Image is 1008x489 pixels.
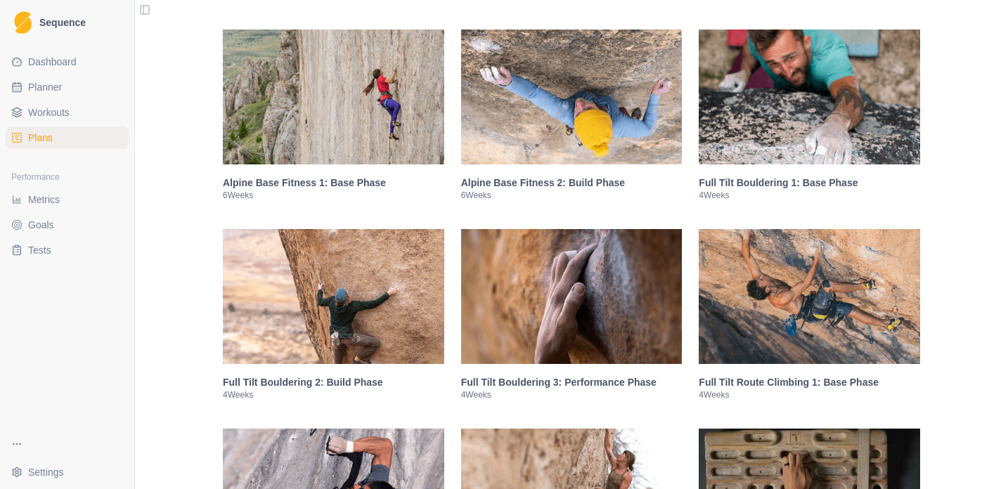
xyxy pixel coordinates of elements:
img: Full Tilt Bouldering 3: Performance Phase [461,229,683,364]
a: Plans [6,126,129,149]
img: Alpine Base Fitness 1: Base Phase [223,30,444,164]
img: Full Tilt Bouldering 2: Build Phase [223,229,444,364]
a: Metrics [6,188,129,211]
span: Plans [28,131,53,145]
span: Metrics [28,193,60,207]
span: Sequence [39,18,86,27]
span: Goals [28,218,54,232]
h3: Full Tilt Bouldering 3: Performance Phase [461,375,683,389]
p: 4 Weeks [699,389,920,400]
img: Alpine Base Fitness 2: Build Phase [461,30,683,164]
p: 4 Weeks [223,389,444,400]
h3: Full Tilt Bouldering 2: Build Phase [223,375,444,389]
h3: Full Tilt Bouldering 1: Base Phase [699,176,920,190]
h3: Alpine Base Fitness 1: Base Phase [223,176,444,190]
img: Logo [14,11,32,34]
a: LogoSequence [6,6,129,39]
h3: Alpine Base Fitness 2: Build Phase [461,176,683,190]
a: Dashboard [6,51,129,73]
img: Full Tilt Bouldering 1: Base Phase [699,30,920,164]
p: 4 Weeks [699,190,920,201]
div: Performance [6,166,129,188]
h3: Full Tilt Route Climbing 1: Base Phase [699,375,920,389]
button: Settings [6,461,129,483]
span: Planner [28,80,62,94]
img: Full Tilt Route Climbing 1: Base Phase [699,229,920,364]
a: Tests [6,239,129,261]
span: Tests [28,243,51,257]
a: Workouts [6,101,129,124]
p: 6 Weeks [461,190,683,201]
a: Planner [6,76,129,98]
a: Goals [6,214,129,236]
p: 6 Weeks [223,190,444,201]
p: 4 Weeks [461,389,683,400]
span: Workouts [28,105,70,119]
span: Dashboard [28,55,77,69]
